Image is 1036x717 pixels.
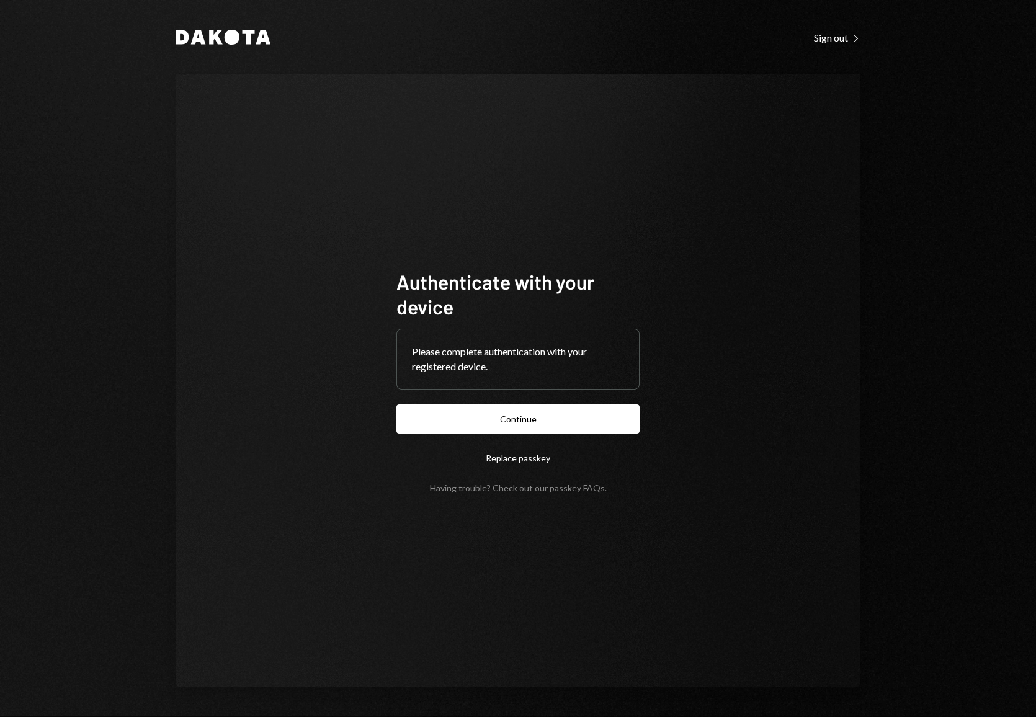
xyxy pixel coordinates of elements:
[550,483,605,494] a: passkey FAQs
[396,404,640,434] button: Continue
[412,344,624,374] div: Please complete authentication with your registered device.
[430,483,607,493] div: Having trouble? Check out our .
[396,269,640,319] h1: Authenticate with your device
[814,30,860,44] a: Sign out
[814,32,860,44] div: Sign out
[396,443,640,473] button: Replace passkey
